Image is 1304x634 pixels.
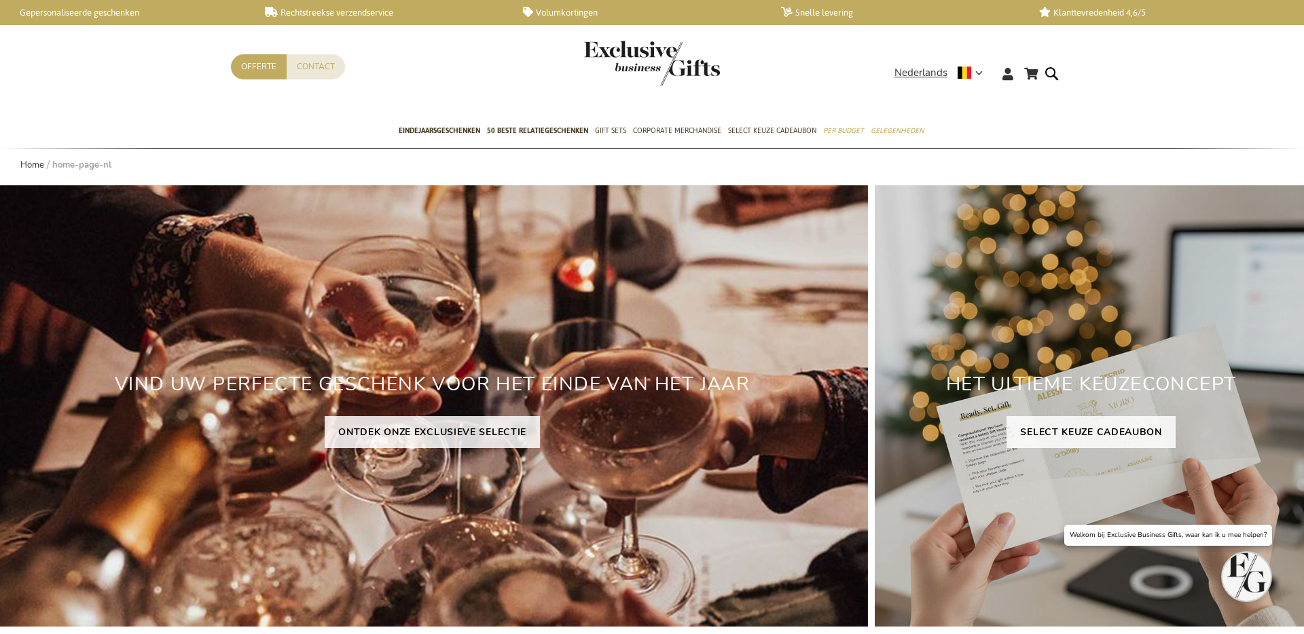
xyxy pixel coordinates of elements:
[1039,7,1275,18] a: Klanttevredenheid 4,6/5
[7,7,243,18] a: Gepersonaliseerde geschenken
[523,7,759,18] a: Volumkortingen
[781,7,1017,18] a: Snelle levering
[287,54,345,79] a: Contact
[595,124,626,138] span: Gift Sets
[1007,416,1175,448] a: SELECT KEUZE CADEAUBON
[728,124,816,138] span: Select Keuze Cadeaubon
[325,416,540,448] a: ONTDEK ONZE EXCLUSIEVE SELECTIE
[399,124,480,138] span: Eindejaarsgeschenken
[584,41,652,86] a: store logo
[633,124,721,138] span: Corporate Merchandise
[823,124,864,138] span: Per Budget
[20,159,44,171] a: Home
[487,124,588,138] span: 50 beste relatiegeschenken
[231,54,287,79] a: Offerte
[265,7,501,18] a: Rechtstreekse verzendservice
[894,65,992,81] div: Nederlands
[52,159,111,171] strong: home-page-nl
[584,41,720,86] img: Exclusive Business gifts logo
[894,65,947,81] span: Nederlands
[871,124,924,138] span: Gelegenheden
